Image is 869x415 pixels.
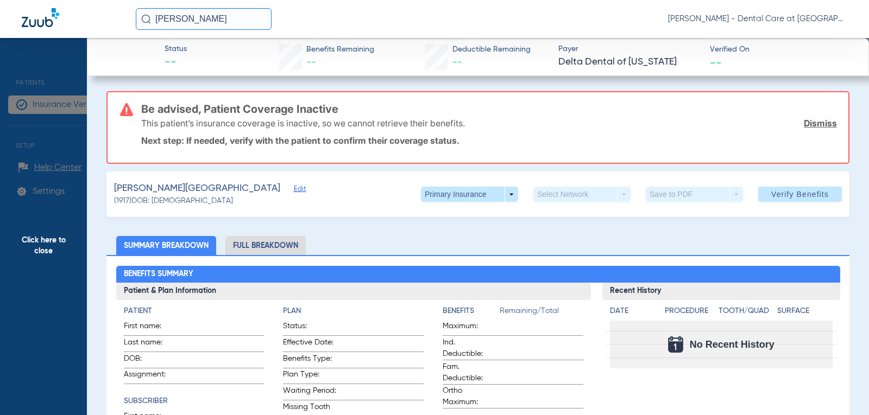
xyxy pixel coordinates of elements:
h4: Surface [777,305,832,317]
h4: Patient [124,305,265,317]
app-breakdown-title: Procedure [665,305,714,321]
a: Dismiss [804,118,837,129]
span: -- [710,56,722,68]
img: Search Icon [141,14,151,24]
li: Full Breakdown [225,236,306,255]
app-breakdown-title: Surface [777,305,832,321]
p: This patient’s insurance coverage is inactive, so we cannot retrieve their benefits. [141,118,465,129]
span: Effective Date: [283,337,336,352]
span: No Recent History [690,339,774,350]
span: Deductible Remaining [452,44,531,55]
img: Calendar [668,336,683,353]
span: Edit [294,185,304,195]
span: [PERSON_NAME][GEOGRAPHIC_DATA] [114,182,280,195]
span: Fam. Deductible: [443,361,496,384]
img: Zuub Logo [22,8,59,27]
span: Benefits Type: [283,353,336,368]
span: Plan Type: [283,369,336,384]
span: Delta Dental of [US_STATE] [558,55,700,69]
h4: Plan [283,305,424,317]
span: Ortho Maximum: [443,385,496,408]
p: Next step: If needed, verify with the patient to confirm their coverage status. [141,135,837,146]
span: Verified On [710,44,852,55]
span: Maximum: [443,321,496,335]
span: Status [165,43,187,55]
span: Benefits Remaining [306,44,374,55]
span: Last name: [124,337,177,352]
h4: Procedure [665,305,714,317]
app-breakdown-title: Date [610,305,656,321]
h4: Subscriber [124,395,265,407]
span: Remaining/Total [500,305,583,321]
span: First name: [124,321,177,335]
span: Assignment: [124,369,177,384]
h2: Benefits Summary [116,266,840,283]
li: Summary Breakdown [116,236,216,255]
h3: Recent History [602,283,840,300]
span: -- [165,55,187,71]
span: DOB: [124,353,177,368]
h4: Benefits [443,305,500,317]
span: Status: [283,321,336,335]
app-breakdown-title: Tooth/Quad [719,305,773,321]
h4: Date [610,305,656,317]
input: Search for patients [136,8,272,30]
button: Verify Benefits [758,187,842,202]
span: Ind. Deductible: [443,337,496,360]
span: -- [306,58,316,67]
span: (1917) DOB: [DEMOGRAPHIC_DATA] [114,195,233,207]
h4: Tooth/Quad [719,305,773,317]
span: -- [452,58,462,67]
h3: Patient & Plan Information [116,283,591,300]
app-breakdown-title: Benefits [443,305,500,321]
h3: Be advised, Patient Coverage Inactive [141,104,837,114]
span: [PERSON_NAME] - Dental Care at [GEOGRAPHIC_DATA] [668,14,847,24]
span: Waiting Period: [283,385,336,400]
span: Verify Benefits [771,190,829,199]
span: Payer [558,43,700,55]
button: Primary Insurance [421,187,518,202]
